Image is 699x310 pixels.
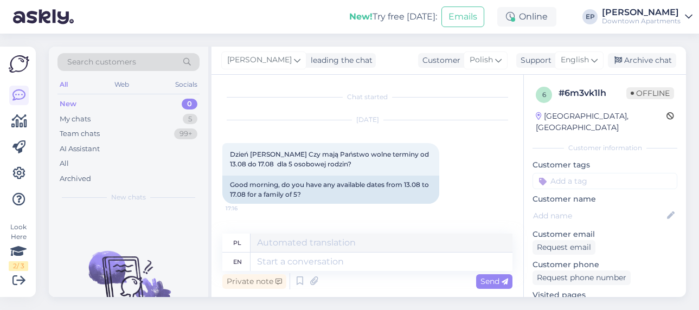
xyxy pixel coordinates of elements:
div: All [60,158,69,169]
div: AI Assistant [60,144,100,154]
span: Offline [626,87,674,99]
span: Send [480,276,508,286]
div: Online [497,7,556,27]
div: [PERSON_NAME] [602,8,681,17]
span: 17:16 [226,204,266,212]
div: pl [233,234,241,252]
div: Web [112,77,131,92]
p: Customer phone [533,259,677,270]
span: 6 [542,91,546,99]
a: [PERSON_NAME]Downtown Apartments [602,8,692,25]
div: en [233,253,242,271]
span: Polish [470,54,493,66]
div: Chat started [222,92,512,102]
p: Customer email [533,229,677,240]
div: Downtown Apartments [602,17,681,25]
div: Team chats [60,128,100,139]
div: 99+ [174,128,197,139]
input: Add a tag [533,173,677,189]
p: Customer tags [533,159,677,171]
div: Support [516,55,551,66]
span: [PERSON_NAME] [227,54,292,66]
div: [GEOGRAPHIC_DATA], [GEOGRAPHIC_DATA] [536,111,666,133]
div: Private note [222,274,286,289]
b: New! [349,11,373,22]
p: Customer name [533,193,677,205]
div: All [57,77,70,92]
span: New chats [111,192,146,202]
div: Customer information [533,143,677,153]
div: # 6m3vk1lh [559,87,626,100]
div: Good morning, do you have any available dates from 13.08 to 17.08 for a family of 5? [222,176,439,204]
div: [DATE] [222,115,512,125]
input: Add name [533,210,665,222]
div: EP [582,9,598,24]
div: 0 [182,99,197,109]
p: Visited pages [533,289,677,301]
div: Customer [418,55,460,66]
div: 5 [183,114,197,125]
div: Request email [533,240,595,255]
img: Askly Logo [9,55,29,73]
span: English [561,54,589,66]
div: Look Here [9,222,28,271]
span: Dzień [PERSON_NAME] Czy mają Państwo wolne terminy od 13.08 do 17.08 dla 5 osobowej rodzin? [230,150,431,168]
div: New [60,99,76,109]
span: Search customers [67,56,136,68]
button: Emails [441,7,484,27]
div: Request phone number [533,270,631,285]
div: Socials [173,77,200,92]
div: leading the chat [306,55,373,66]
div: 2 / 3 [9,261,28,271]
div: My chats [60,114,91,125]
div: Archive chat [608,53,676,68]
div: Archived [60,173,91,184]
div: Try free [DATE]: [349,10,437,23]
